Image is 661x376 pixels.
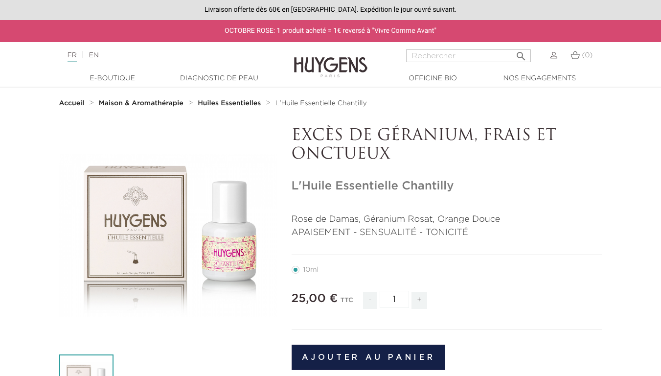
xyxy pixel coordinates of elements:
a: E-Boutique [64,73,161,84]
a: Huiles Essentielles [198,99,263,107]
button: Ajouter au panier [292,345,446,370]
strong: Maison & Aromathérapie [99,100,183,107]
a: Nos engagements [491,73,589,84]
a: EN [89,52,98,59]
img: Huygens [294,41,367,79]
span: - [363,292,377,309]
h1: L'Huile Essentielle Chantilly [292,179,602,193]
span: + [411,292,427,309]
div: | [63,49,268,61]
span: (0) [582,52,593,59]
a: Accueil [59,99,87,107]
a: Diagnostic de peau [170,73,268,84]
span: L'Huile Essentielle Chantilly [275,100,367,107]
input: Quantité [380,291,409,308]
strong: Accueil [59,100,85,107]
a: Maison & Aromathérapie [99,99,186,107]
a: FR [68,52,77,62]
p: Rose de Damas, Géranium Rosat, Orange Douce [292,213,602,226]
a: Officine Bio [384,73,482,84]
a: L'Huile Essentielle Chantilly [275,99,367,107]
strong: Huiles Essentielles [198,100,261,107]
span: 25,00 € [292,293,338,305]
p: APAISEMENT - SENSUALITÉ - TONICITÉ [292,226,602,239]
label: 10ml [292,266,330,274]
input: Rechercher [406,49,531,62]
button:  [512,47,530,60]
i:  [515,47,527,59]
div: TTC [341,290,353,316]
p: EXCÈS DE GÉRANIUM, FRAIS ET ONCTUEUX [292,127,602,164]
